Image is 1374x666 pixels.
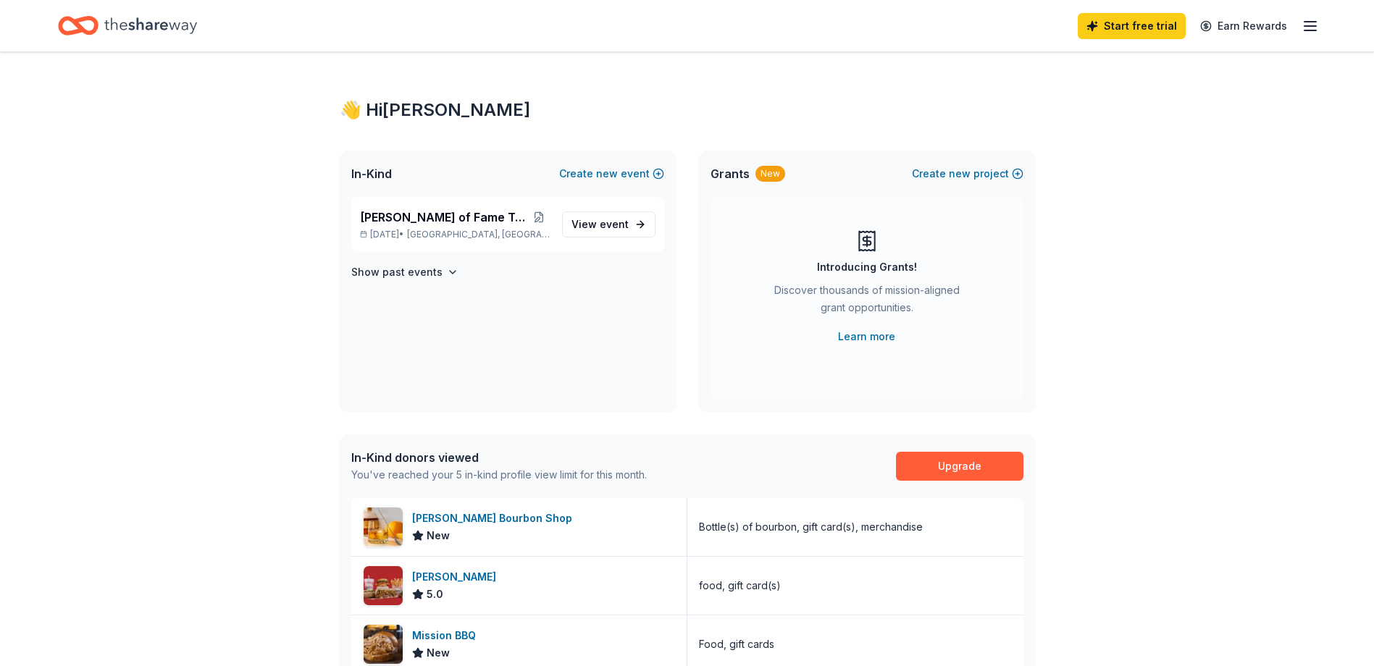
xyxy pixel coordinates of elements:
button: Createnewevent [559,165,664,182]
span: new [596,165,618,182]
img: Image for Blanton's Bourbon Shop [364,507,403,547]
a: View event [562,211,655,237]
span: new [949,165,971,182]
img: Image for Mission BBQ [364,625,403,664]
div: [PERSON_NAME] [412,568,502,586]
span: In-Kind [351,165,392,182]
span: New [427,527,450,544]
span: [GEOGRAPHIC_DATA], [GEOGRAPHIC_DATA] [407,229,550,240]
img: Image for Portillo's [364,566,403,605]
div: 👋 Hi [PERSON_NAME] [340,98,1035,122]
div: food, gift card(s) [699,577,781,594]
a: Upgrade [896,452,1023,481]
div: Introducing Grants! [817,258,917,276]
span: event [600,218,629,230]
div: New [755,166,785,182]
h4: Show past events [351,264,443,281]
a: Home [58,9,197,43]
div: [PERSON_NAME] Bourbon Shop [412,510,578,527]
div: Food, gift cards [699,636,774,653]
span: [PERSON_NAME] of Fame Tournament [360,208,528,226]
span: Grants [711,165,750,182]
span: View [571,216,629,233]
div: Mission BBQ [412,627,482,644]
div: Discover thousands of mission-aligned grant opportunities. [768,282,965,322]
p: [DATE] • [360,229,550,240]
span: New [427,644,450,662]
span: 5.0 [427,586,443,603]
a: Start free trial [1078,13,1186,39]
button: Show past events [351,264,458,281]
div: In-Kind donors viewed [351,449,647,466]
div: You've reached your 5 in-kind profile view limit for this month. [351,466,647,484]
a: Earn Rewards [1191,13,1296,39]
div: Bottle(s) of bourbon, gift card(s), merchandise [699,518,923,536]
a: Learn more [838,328,895,345]
button: Createnewproject [912,165,1023,182]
